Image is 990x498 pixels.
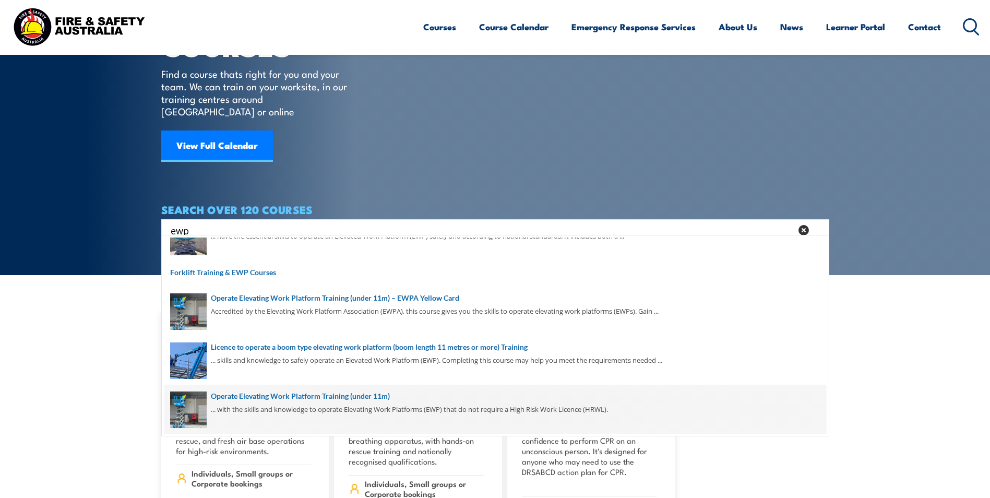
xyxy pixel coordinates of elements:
[349,414,484,467] p: Learn to operate safely in hazardous underground environments using BG4 breathing apparatus, with...
[826,13,885,41] a: Learner Portal
[780,13,803,41] a: News
[423,13,456,41] a: Courses
[479,13,548,41] a: Course Calendar
[173,223,794,238] form: Search form
[170,341,820,353] a: Licence to operate a boom type elevating work platform (boom length 11 metres or more) Training
[719,13,757,41] a: About Us
[811,223,826,238] button: Search magnifier button
[161,204,829,215] h4: SEARCH OVER 120 COURSES
[161,131,273,162] a: View Full Calendar
[170,390,820,402] a: Operate Elevating Work Platform Training (under 11m)
[161,67,352,117] p: Find a course thats right for you and your team. We can train on your worksite, in our training c...
[192,468,311,488] span: Individuals, Small groups or Corporate bookings
[170,267,820,278] a: Forklift Training & EWP Courses
[161,33,362,57] h1: COURSES
[908,13,941,41] a: Contact
[170,292,820,304] a: Operate Elevating Work Platform Training (under 11m) – EWPA Yellow Card
[522,414,658,488] p: This course includes a pre-course learning component and gives you the confidence to perform CPR ...
[171,222,792,238] input: Search input
[571,13,696,41] a: Emergency Response Services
